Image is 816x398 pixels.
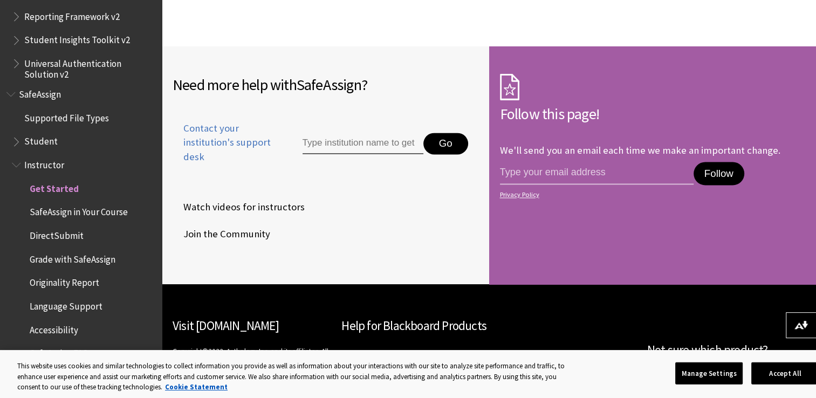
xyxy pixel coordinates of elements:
span: SafeAssign [297,75,361,94]
span: DirectSubmit [30,227,84,241]
span: Instructor [24,156,64,170]
div: This website uses cookies and similar technologies to collect information you provide as well as ... [17,361,571,393]
h2: Need more help with ? [173,73,478,96]
span: SafeAssign [19,85,61,100]
h2: Not sure which product? [647,341,805,360]
span: Originality Report [30,274,99,289]
nav: Book outline for Blackboard SafeAssign [6,85,155,386]
span: Student [24,133,58,147]
a: More information about your privacy, opens in a new tab [165,382,228,392]
span: Universal Authentication Solution v2 [24,54,154,80]
span: Contact your institution's support desk [173,121,278,164]
input: Type institution name to get support [303,133,423,154]
span: SafeAssign FAQs [30,345,92,359]
button: Follow [694,162,744,186]
p: We'll send you an email each time we make an important change. [500,144,780,156]
button: Go [423,133,468,154]
a: Contact your institution's support desk [173,121,278,177]
h2: Follow this page! [500,102,806,125]
a: Privacy Policy [500,191,803,198]
span: Grade with SafeAssign [30,250,115,265]
button: Manage Settings [675,362,743,385]
h2: Help for Blackboard Products [341,317,636,335]
span: Get Started [30,180,79,194]
p: Copyright©2022. Anthology Inc. and its affiliates. All rights reserved. [173,346,331,397]
span: Language Support [30,297,102,312]
a: Join the Community [173,226,272,242]
a: Student Success [545,348,605,359]
input: email address [500,162,694,184]
img: Subscription Icon [500,73,519,100]
a: Visit [DOMAIN_NAME] [173,318,279,333]
a: Watch videos for instructors [173,199,307,215]
span: Watch videos for instructors [173,199,305,215]
a: Ally [341,348,355,359]
a: Community Engagement [443,348,492,370]
span: Reporting Framework v2 [24,8,120,22]
span: Join the Community [173,226,270,242]
span: SafeAssign in Your Course [30,203,128,218]
span: Supported File Types [24,109,109,123]
span: Accessibility [30,321,78,335]
span: Student Insights Toolkit v2 [24,31,130,46]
